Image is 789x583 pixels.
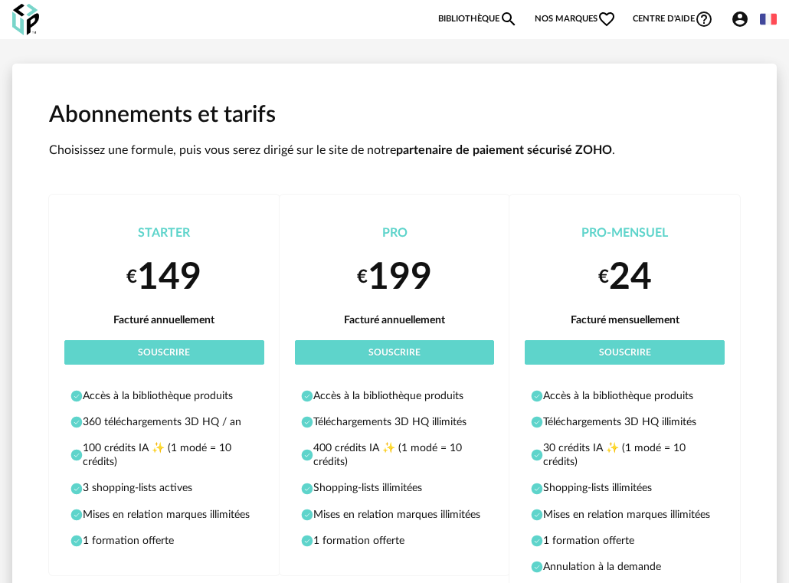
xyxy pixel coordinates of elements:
[368,259,432,296] span: 199
[368,348,421,357] span: Souscrire
[531,389,719,403] li: Accès à la bibliothèque produits
[531,508,719,522] li: Mises en relation marques illimitées
[295,225,495,241] div: Pro
[535,10,616,28] span: Nos marques
[571,315,679,326] span: Facturé mensuellement
[301,441,489,469] li: 400 crédits IA ✨ (1 modé = 10 crédits)
[295,340,495,365] button: Souscrire
[301,534,489,548] li: 1 formation offerte
[70,415,258,429] li: 360 téléchargements 3D HQ / an
[301,415,489,429] li: Téléchargements 3D HQ illimités
[113,315,214,326] span: Facturé annuellement
[609,259,652,296] span: 24
[633,10,713,28] span: Centre d'aideHelp Circle Outline icon
[301,481,489,495] li: Shopping-lists illimitées
[137,259,201,296] span: 149
[525,340,725,365] button: Souscrire
[598,266,609,290] small: €
[70,508,258,522] li: Mises en relation marques illimitées
[138,348,190,357] span: Souscrire
[531,534,719,548] li: 1 formation offerte
[695,10,713,28] span: Help Circle Outline icon
[301,389,489,403] li: Accès à la bibliothèque produits
[531,560,719,574] li: Annulation à la demande
[531,415,719,429] li: Téléchargements 3D HQ illimités
[531,441,719,469] li: 30 crédits IA ✨ (1 modé = 10 crédits)
[599,348,651,357] span: Souscrire
[301,508,489,522] li: Mises en relation marques illimitées
[438,10,518,28] a: BibliothèqueMagnify icon
[344,315,445,326] span: Facturé annuellement
[126,266,137,290] small: €
[64,225,264,241] div: Starter
[70,481,258,495] li: 3 shopping-lists actives
[731,10,751,28] span: Account Circle icon
[531,481,719,495] li: Shopping-lists illimitées
[70,534,258,548] li: 1 formation offerte
[49,142,740,159] p: Choisissez une formule, puis vous serez dirigé sur le site de notre .
[70,441,258,469] li: 100 crédits IA ✨ (1 modé = 10 crédits)
[70,389,258,403] li: Accès à la bibliothèque produits
[525,225,725,241] div: Pro-Mensuel
[396,144,612,156] strong: partenaire de paiement sécurisé ZOHO
[597,10,616,28] span: Heart Outline icon
[12,4,39,35] img: OXP
[760,11,777,28] img: fr
[49,100,740,130] h1: Abonnements et tarifs
[499,10,518,28] span: Magnify icon
[731,10,749,28] span: Account Circle icon
[357,266,368,290] small: €
[64,340,264,365] button: Souscrire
